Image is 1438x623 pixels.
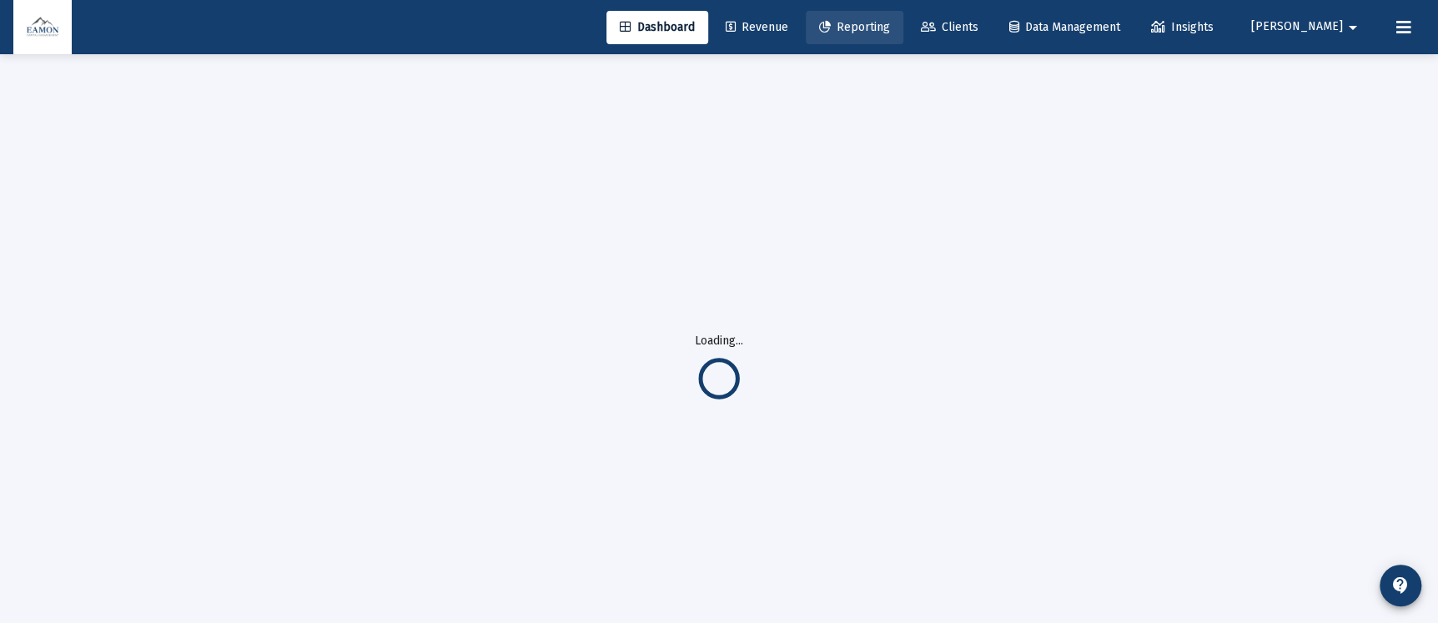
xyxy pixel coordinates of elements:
[1231,10,1383,43] button: [PERSON_NAME]
[1343,11,1363,44] mat-icon: arrow_drop_down
[1151,20,1214,34] span: Insights
[1390,575,1410,595] mat-icon: contact_support
[620,20,695,34] span: Dashboard
[1138,11,1227,44] a: Insights
[819,20,890,34] span: Reporting
[1251,20,1343,34] span: [PERSON_NAME]
[726,20,788,34] span: Revenue
[712,11,802,44] a: Revenue
[806,11,903,44] a: Reporting
[996,11,1134,44] a: Data Management
[908,11,992,44] a: Clients
[26,11,59,44] img: Dashboard
[921,20,978,34] span: Clients
[1009,20,1120,34] span: Data Management
[606,11,708,44] a: Dashboard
